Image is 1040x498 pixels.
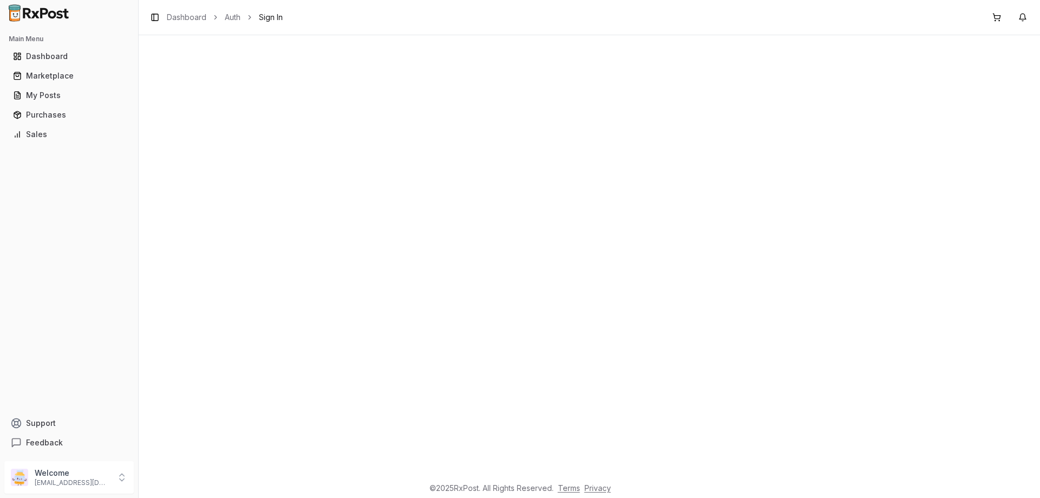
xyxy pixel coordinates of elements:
button: Support [4,413,134,433]
button: Feedback [4,433,134,452]
button: Purchases [4,106,134,124]
span: Sign In [259,12,283,23]
img: RxPost Logo [4,4,74,22]
div: My Posts [13,90,125,101]
a: My Posts [9,86,129,105]
button: Sales [4,126,134,143]
nav: breadcrumb [167,12,283,23]
div: Sales [13,129,125,140]
a: Dashboard [9,47,129,66]
span: Feedback [26,437,63,448]
img: User avatar [11,469,28,486]
div: Marketplace [13,70,125,81]
a: Dashboard [167,12,206,23]
p: [EMAIL_ADDRESS][DOMAIN_NAME] [35,478,110,487]
a: Purchases [9,105,129,125]
div: Purchases [13,109,125,120]
a: Sales [9,125,129,144]
a: Privacy [584,483,611,493]
div: Dashboard [13,51,125,62]
a: Terms [558,483,580,493]
button: Marketplace [4,67,134,85]
button: Dashboard [4,48,134,65]
button: My Posts [4,87,134,104]
h2: Main Menu [9,35,129,43]
p: Welcome [35,468,110,478]
a: Auth [225,12,240,23]
a: Marketplace [9,66,129,86]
